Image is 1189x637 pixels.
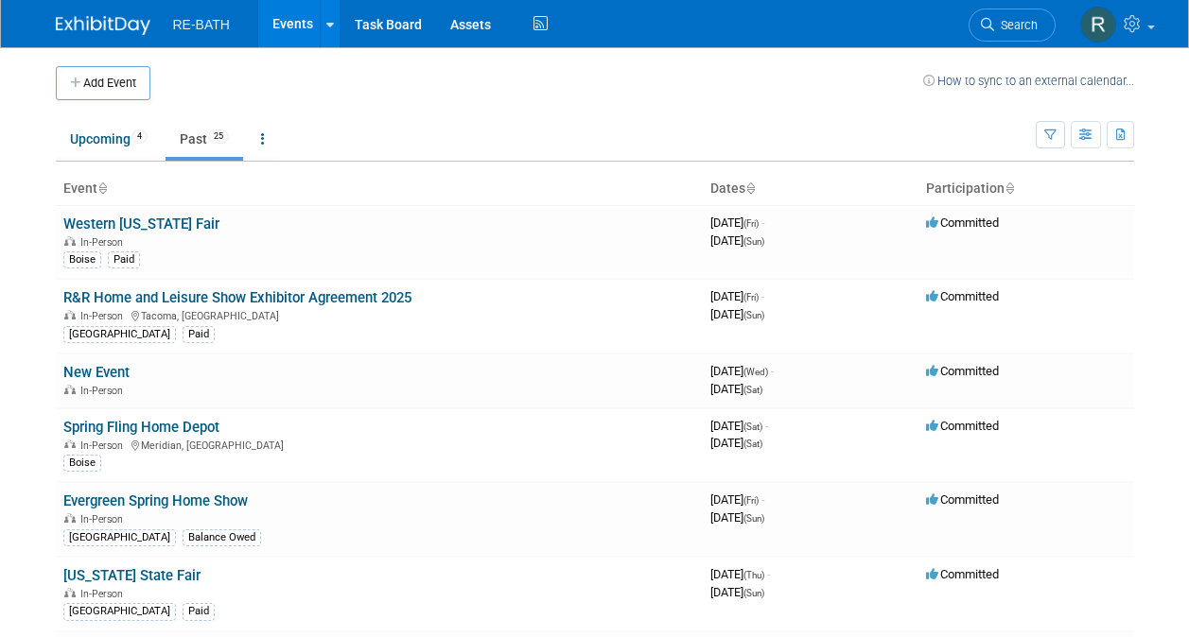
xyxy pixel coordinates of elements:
img: In-Person Event [64,385,76,394]
span: [DATE] [710,510,764,525]
span: - [771,364,774,378]
span: Committed [926,419,999,433]
span: (Fri) [743,292,759,302]
span: - [767,567,770,581]
div: Boise [63,251,101,268]
span: [DATE] [710,233,764,248]
img: In-Person Event [64,588,76,597]
span: - [761,289,764,303]
span: [DATE] [710,567,770,581]
span: (Sat) [743,439,762,449]
a: R&R Home and Leisure Show Exhibitor Agreement 2025 [63,289,411,306]
span: In-Person [80,513,129,525]
a: Sort by Event Name [97,181,107,196]
span: [DATE] [710,307,764,321]
span: [DATE] [710,492,764,507]
span: - [761,492,764,507]
span: (Sun) [743,513,764,524]
div: [GEOGRAPHIC_DATA] [63,603,176,620]
span: [DATE] [710,585,764,599]
div: Boise [63,455,101,472]
a: Past25 [166,121,243,157]
span: [DATE] [710,215,764,230]
span: 25 [208,129,229,144]
span: Committed [926,364,999,378]
span: [DATE] [710,289,764,303]
img: ExhibitDay [56,16,150,35]
span: (Wed) [743,367,768,377]
span: [DATE] [710,436,762,450]
button: Add Event [56,66,150,100]
img: In-Person Event [64,513,76,523]
img: In-Person Event [64,310,76,319]
span: (Fri) [743,218,759,229]
a: Spring Fling Home Depot [63,419,219,436]
span: In-Person [80,310,129,322]
span: Committed [926,289,999,303]
div: Meridian, [GEOGRAPHIC_DATA] [63,437,695,452]
span: - [765,419,768,433]
a: Evergreen Spring Home Show [63,492,248,509]
img: Re-Bath Northwest [1080,7,1116,43]
span: In-Person [80,236,129,249]
div: Paid [108,251,140,268]
span: (Sun) [743,236,764,247]
th: Event [56,173,703,205]
img: In-Person Event [64,439,76,449]
span: Committed [926,492,999,507]
span: In-Person [80,385,129,397]
th: Dates [703,173,918,205]
span: (Sat) [743,422,762,432]
div: Paid [183,326,215,343]
span: (Thu) [743,570,764,580]
a: How to sync to an external calendar... [923,74,1134,88]
div: Paid [183,603,215,620]
a: New Event [63,364,130,381]
div: [GEOGRAPHIC_DATA] [63,529,176,546]
a: Sort by Participation Type [1005,181,1014,196]
a: Search [969,9,1056,42]
div: Tacoma, [GEOGRAPHIC_DATA] [63,307,695,322]
span: [DATE] [710,419,768,433]
span: (Sun) [743,588,764,598]
span: In-Person [80,439,129,452]
a: [US_STATE] State Fair [63,567,201,584]
div: [GEOGRAPHIC_DATA] [63,326,176,343]
a: Sort by Start Date [745,181,755,196]
span: [DATE] [710,364,774,378]
span: (Sun) [743,310,764,320]
span: Committed [926,215,999,230]
div: Balance Owed [183,529,261,546]
span: Committed [926,567,999,581]
span: - [761,215,764,230]
a: Western [US_STATE] Fair [63,215,219,232]
th: Participation [918,173,1134,205]
span: In-Person [80,588,129,600]
span: 4 [131,129,148,144]
span: [DATE] [710,382,762,396]
span: RE-BATH [173,17,230,32]
span: Search [994,18,1038,32]
a: Upcoming4 [56,121,162,157]
img: In-Person Event [64,236,76,246]
span: (Fri) [743,495,759,506]
span: (Sat) [743,385,762,395]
